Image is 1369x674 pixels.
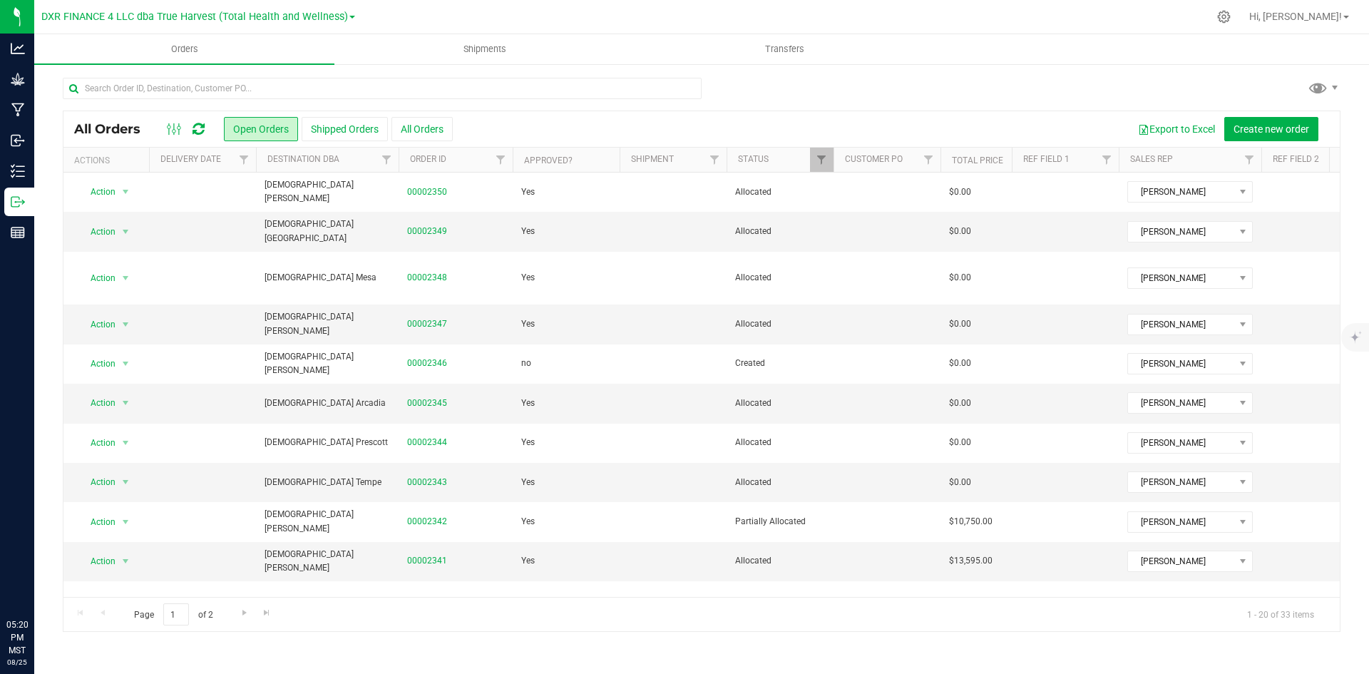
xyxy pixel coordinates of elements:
[11,133,25,148] inline-svg: Inbound
[949,397,971,410] span: $0.00
[78,354,116,374] span: Action
[78,315,116,335] span: Action
[117,472,135,492] span: select
[11,195,25,209] inline-svg: Outbound
[375,148,399,172] a: Filter
[735,185,825,199] span: Allocated
[117,268,135,288] span: select
[703,148,727,172] a: Filter
[949,185,971,199] span: $0.00
[952,155,1003,165] a: Total Price
[949,476,971,489] span: $0.00
[11,72,25,86] inline-svg: Grow
[117,551,135,571] span: select
[407,357,447,370] a: 00002346
[1238,148,1261,172] a: Filter
[735,225,825,238] span: Allocated
[14,560,57,603] iframe: Resource center
[1273,154,1319,164] a: Ref Field 2
[267,154,339,164] a: Destination DBA
[631,154,674,164] a: Shipment
[265,548,390,575] span: [DEMOGRAPHIC_DATA][PERSON_NAME]
[735,357,825,370] span: Created
[407,271,447,285] a: 00002348
[1249,11,1342,22] span: Hi, [PERSON_NAME]!
[917,148,940,172] a: Filter
[735,271,825,285] span: Allocated
[74,121,155,137] span: All Orders
[410,154,446,164] a: Order ID
[949,225,971,238] span: $0.00
[1128,393,1234,413] span: [PERSON_NAME]
[845,154,903,164] a: Customer PO
[117,393,135,413] span: select
[407,515,447,529] a: 00002342
[735,554,825,568] span: Allocated
[6,657,28,668] p: 08/25
[117,222,135,242] span: select
[1128,472,1234,492] span: [PERSON_NAME]
[117,315,135,335] span: select
[949,554,993,568] span: $13,595.00
[444,43,525,56] span: Shipments
[735,515,825,529] span: Partially Allocated
[11,164,25,178] inline-svg: Inventory
[521,357,531,370] span: no
[78,268,116,288] span: Action
[1128,354,1234,374] span: [PERSON_NAME]
[521,225,535,238] span: Yes
[117,182,135,202] span: select
[122,603,225,626] span: Page of 2
[949,271,971,285] span: $0.00
[265,476,390,489] span: [DEMOGRAPHIC_DATA] Tempe
[265,350,390,377] span: [DEMOGRAPHIC_DATA][PERSON_NAME]
[1128,182,1234,202] span: [PERSON_NAME]
[521,271,535,285] span: Yes
[521,397,535,410] span: Yes
[224,117,298,141] button: Open Orders
[6,618,28,657] p: 05:20 PM MST
[407,397,447,410] a: 00002345
[407,436,447,449] a: 00002344
[1128,512,1234,532] span: [PERSON_NAME]
[810,148,834,172] a: Filter
[78,182,116,202] span: Action
[1224,117,1318,141] button: Create new order
[78,512,116,532] span: Action
[735,436,825,449] span: Allocated
[265,218,390,245] span: [DEMOGRAPHIC_DATA][GEOGRAPHIC_DATA]
[78,222,116,242] span: Action
[63,78,702,99] input: Search Order ID, Destination, Customer PO...
[1128,433,1234,453] span: [PERSON_NAME]
[234,603,255,623] a: Go to the next page
[265,508,390,535] span: [DEMOGRAPHIC_DATA][PERSON_NAME]
[1128,268,1234,288] span: [PERSON_NAME]
[391,117,453,141] button: All Orders
[117,354,135,374] span: select
[78,393,116,413] span: Action
[1128,222,1234,242] span: [PERSON_NAME]
[407,185,447,199] a: 00002350
[41,11,348,23] span: DXR FINANCE 4 LLC dba True Harvest (Total Health and Wellness)
[521,185,535,199] span: Yes
[1129,117,1224,141] button: Export to Excel
[407,476,447,489] a: 00002343
[265,310,390,337] span: [DEMOGRAPHIC_DATA][PERSON_NAME]
[232,148,256,172] a: Filter
[1023,154,1070,164] a: Ref Field 1
[521,436,535,449] span: Yes
[738,154,769,164] a: Status
[735,476,825,489] span: Allocated
[949,317,971,331] span: $0.00
[117,512,135,532] span: select
[489,148,513,172] a: Filter
[34,34,334,64] a: Orders
[11,225,25,240] inline-svg: Reports
[152,43,217,56] span: Orders
[1130,154,1173,164] a: Sales Rep
[257,603,277,623] a: Go to the last page
[11,103,25,117] inline-svg: Manufacturing
[949,515,993,529] span: $10,750.00
[521,317,535,331] span: Yes
[521,476,535,489] span: Yes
